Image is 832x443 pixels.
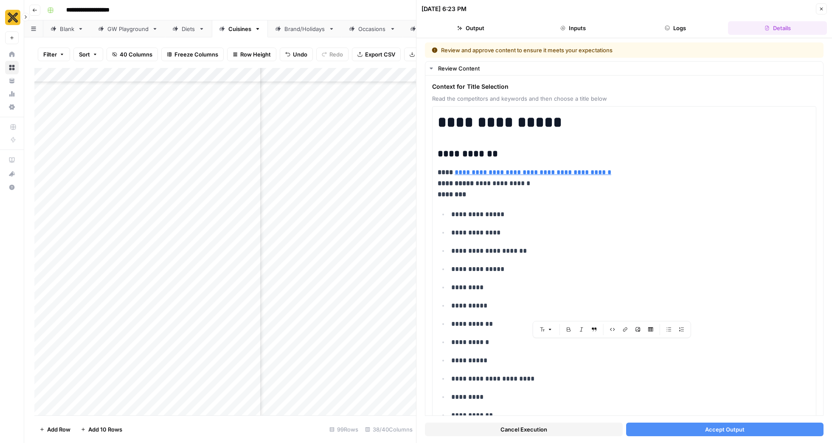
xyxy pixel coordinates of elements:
[107,25,149,33] div: GW Playground
[352,48,401,61] button: Export CSV
[524,21,623,35] button: Inputs
[432,46,715,54] div: Review and approve content to ensure it meets your expectations
[284,25,325,33] div: Brand/Holidays
[5,48,19,61] a: Home
[329,50,343,59] span: Redo
[268,20,342,37] a: Brand/Holidays
[227,48,276,61] button: Row Height
[43,20,91,37] a: Blank
[5,74,19,87] a: Your Data
[362,423,416,436] div: 38/40 Columns
[425,62,823,75] button: Review Content
[43,50,57,59] span: Filter
[500,425,547,434] span: Cancel Execution
[432,94,816,103] span: Read the competitors and keywords and then choose a title below
[5,10,20,25] img: CookUnity Logo
[73,48,103,61] button: Sort
[326,423,362,436] div: 99 Rows
[38,48,70,61] button: Filter
[6,167,18,180] div: What's new?
[165,20,212,37] a: Diets
[432,82,816,91] span: Context for Title Selection
[5,167,19,181] button: What's new?
[5,153,19,167] a: AirOps Academy
[438,64,818,73] div: Review Content
[422,21,520,35] button: Output
[60,25,74,33] div: Blank
[34,423,76,436] button: Add Row
[107,48,158,61] button: 40 Columns
[88,425,122,434] span: Add 10 Rows
[342,20,403,37] a: Occasions
[120,50,152,59] span: 40 Columns
[47,425,70,434] span: Add Row
[626,423,824,436] button: Accept Output
[228,25,251,33] div: Cuisines
[76,423,127,436] button: Add 10 Rows
[293,50,307,59] span: Undo
[5,87,19,101] a: Usage
[422,5,467,13] div: [DATE] 6:23 PM
[182,25,195,33] div: Diets
[5,100,19,114] a: Settings
[365,50,395,59] span: Export CSV
[5,181,19,194] button: Help + Support
[174,50,218,59] span: Freeze Columns
[316,48,349,61] button: Redo
[5,7,19,28] button: Workspace: CookUnity
[161,48,224,61] button: Freeze Columns
[425,423,623,436] button: Cancel Execution
[403,20,466,37] a: Campaigns
[240,50,271,59] span: Row Height
[728,21,827,35] button: Details
[91,20,165,37] a: GW Playground
[280,48,313,61] button: Undo
[212,20,268,37] a: Cuisines
[358,25,386,33] div: Occasions
[5,61,19,74] a: Browse
[705,425,745,434] span: Accept Output
[79,50,90,59] span: Sort
[626,21,725,35] button: Logs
